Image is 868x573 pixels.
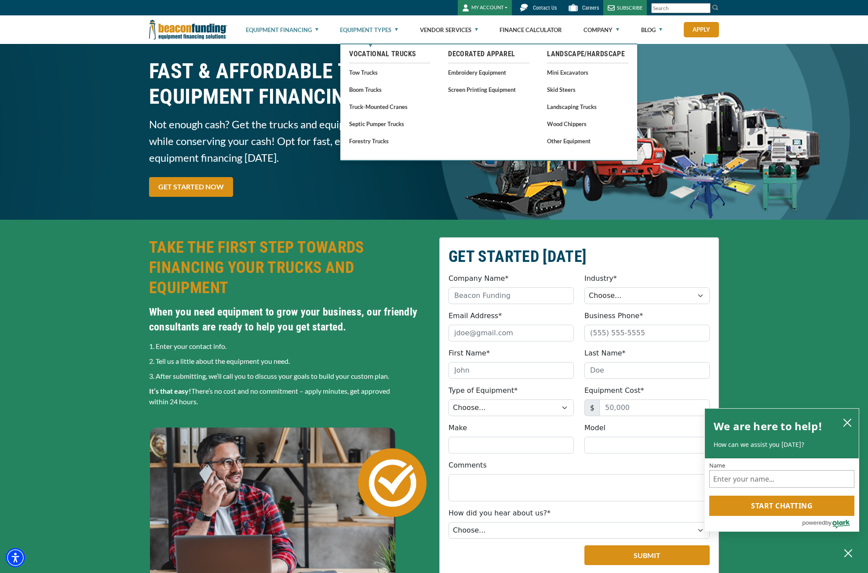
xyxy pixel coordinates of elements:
span: Contact Us [533,5,557,11]
a: Clear search text [701,5,708,12]
h2: GET STARTED [DATE] [449,247,710,267]
span: powered [802,517,825,528]
label: Comments [449,460,487,471]
span: EQUIPMENT FINANCING [149,84,429,109]
a: Blog [641,16,662,44]
a: Apply [684,22,719,37]
p: 2. Tell us a little about the equipment you need. [149,356,429,366]
label: First Name* [449,348,490,359]
p: How can we assist you [DATE]? [714,440,850,449]
a: Screen Printing Equipment [448,84,529,95]
label: How did you hear about us?* [449,508,551,519]
button: close chatbox [840,416,854,428]
a: Company [584,16,619,44]
label: Company Name* [449,273,508,284]
label: Equipment Cost* [584,385,644,396]
input: Name [709,470,854,488]
h4: When you need equipment to grow your business, our friendly consultants are ready to help you get... [149,305,429,334]
div: Accessibility Menu [6,548,25,567]
p: There’s no cost and no commitment – apply minutes, get approved within 24 hours. [149,386,429,407]
input: jdoe@gmail.com [449,325,574,341]
label: Type of Equipment* [449,385,518,396]
a: Wood Chippers [547,118,628,129]
span: by [825,517,832,528]
button: Close Chatbox [837,540,859,566]
a: Vocational Trucks [349,49,430,59]
span: $ [584,399,600,416]
label: Last Name* [584,348,626,359]
img: Beacon Funding Corporation logo [149,15,227,44]
input: 50,000 [599,399,710,416]
button: Submit [584,545,710,565]
input: John [449,362,574,379]
span: Not enough cash? Get the trucks and equipment you need while conserving your cash! Opt for fast, ... [149,116,429,166]
label: Email Address* [449,311,502,321]
a: Tow Trucks [349,67,430,78]
label: Model [584,423,605,433]
input: Beacon Funding [449,287,574,304]
label: Business Phone* [584,311,643,321]
a: Truck-Mounted Cranes [349,101,430,112]
a: Equipment Financing [246,16,318,44]
a: GET STARTED NOW [149,177,233,197]
a: Finance Calculator [500,16,562,44]
a: Skid Steers [547,84,628,95]
a: Equipment Types [340,16,398,44]
a: Forestry Trucks [349,135,430,146]
a: Landscaping Trucks [547,101,628,112]
p: 1. Enter your contact info. [149,341,429,352]
label: Make [449,423,467,433]
a: Septic Pumper Trucks [349,118,430,129]
input: Search [651,3,711,13]
div: olark chatbox [704,408,859,532]
span: Careers [582,5,599,11]
a: Mini Excavators [547,67,628,78]
iframe: reCAPTCHA [449,545,555,573]
label: Industry* [584,273,617,284]
a: Boom Trucks [349,84,430,95]
input: Doe [584,362,710,379]
a: Vendor Services [420,16,478,44]
input: (555) 555-5555 [584,325,710,341]
button: Start chatting [709,496,854,516]
strong: It’s that easy! [149,387,191,395]
h2: TAKE THE FIRST STEP TOWARDS FINANCING YOUR TRUCKS AND EQUIPMENT [149,237,429,298]
label: Name [709,463,854,468]
h1: FAST & AFFORDABLE TRUCK & [149,58,429,109]
img: Search [712,4,719,11]
a: Decorated Apparel [448,49,529,59]
p: 3. After submitting, we’ll call you to discuss your goals to build your custom plan. [149,371,429,381]
a: Embroidery Equipment [448,67,529,78]
a: Other Equipment [547,135,628,146]
a: Powered by Olark [802,516,859,531]
h2: We are here to help! [714,417,822,435]
a: Landscape/Hardscape [547,49,628,59]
